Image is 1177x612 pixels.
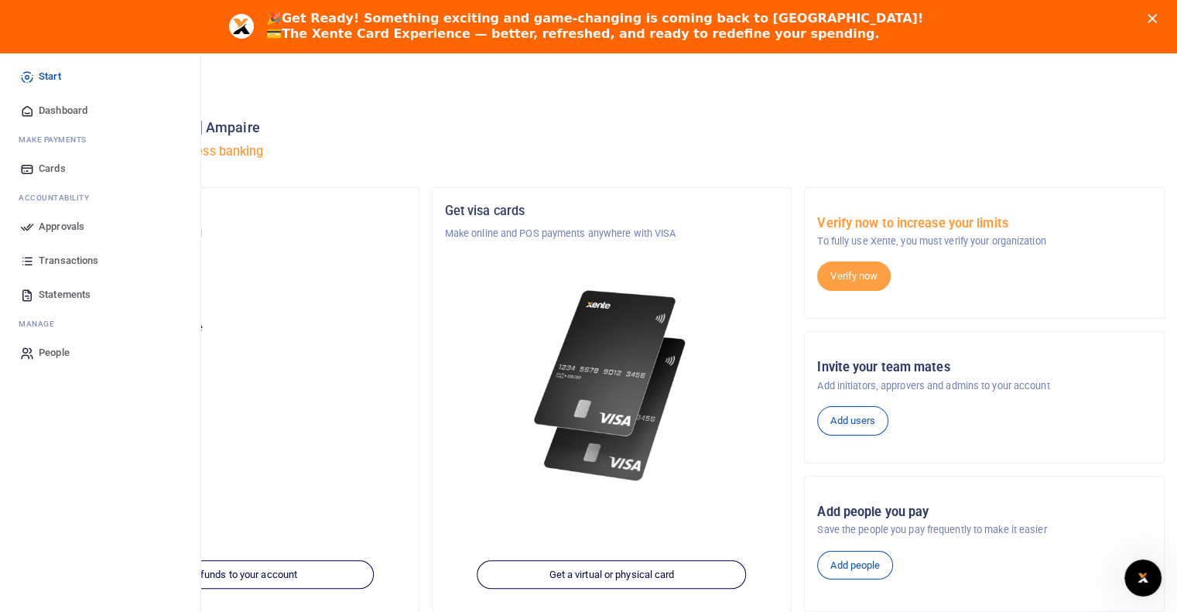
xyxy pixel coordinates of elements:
[817,551,893,580] a: Add people
[72,340,406,355] h5: UGX 1,770,675
[39,253,98,268] span: Transactions
[72,226,406,241] p: National Social Security Fund
[26,134,87,145] span: ake Payments
[12,278,188,312] a: Statements
[104,560,374,590] a: Add funds to your account
[12,60,188,94] a: Start
[12,152,188,186] a: Cards
[1124,559,1162,597] iframe: Intercom live chat
[817,360,1151,375] h5: Invite your team mates
[12,186,188,210] li: Ac
[817,234,1151,249] p: To fully use Xente, you must verify your organization
[39,69,61,84] span: Start
[1148,14,1163,23] div: Close
[72,263,406,279] h5: Account
[72,203,406,219] h5: Organization
[817,378,1151,394] p: Add initiators, approvers and admins to your account
[282,26,879,41] b: The Xente Card Experience — better, refreshed, and ready to redefine your spending.
[12,128,188,152] li: M
[12,336,188,370] a: People
[39,219,84,234] span: Approvals
[817,406,888,436] a: Add users
[477,560,747,590] a: Get a virtual or physical card
[59,144,1165,159] h5: Welcome to better business banking
[39,103,87,118] span: Dashboard
[12,94,188,128] a: Dashboard
[817,504,1151,520] h5: Add people you pay
[26,318,55,330] span: anage
[229,14,254,39] img: Profile image for Aceng
[817,262,891,291] a: Verify now
[12,244,188,278] a: Transactions
[12,210,188,244] a: Approvals
[72,286,406,302] p: Bakuli
[12,312,188,336] li: M
[59,119,1165,136] h4: Hello [PERSON_NAME] Ampaire
[266,11,923,42] div: 🎉 💳
[39,287,91,303] span: Statements
[445,203,779,219] h5: Get visa cards
[282,11,923,26] b: Get Ready! Something exciting and game-changing is coming back to [GEOGRAPHIC_DATA]!
[529,279,696,494] img: xente-_physical_cards.png
[72,320,406,336] p: Your current account balance
[445,226,779,241] p: Make online and POS payments anywhere with VISA
[30,192,89,203] span: countability
[817,522,1151,538] p: Save the people you pay frequently to make it easier
[817,216,1151,231] h5: Verify now to increase your limits
[39,161,66,176] span: Cards
[39,345,70,361] span: People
